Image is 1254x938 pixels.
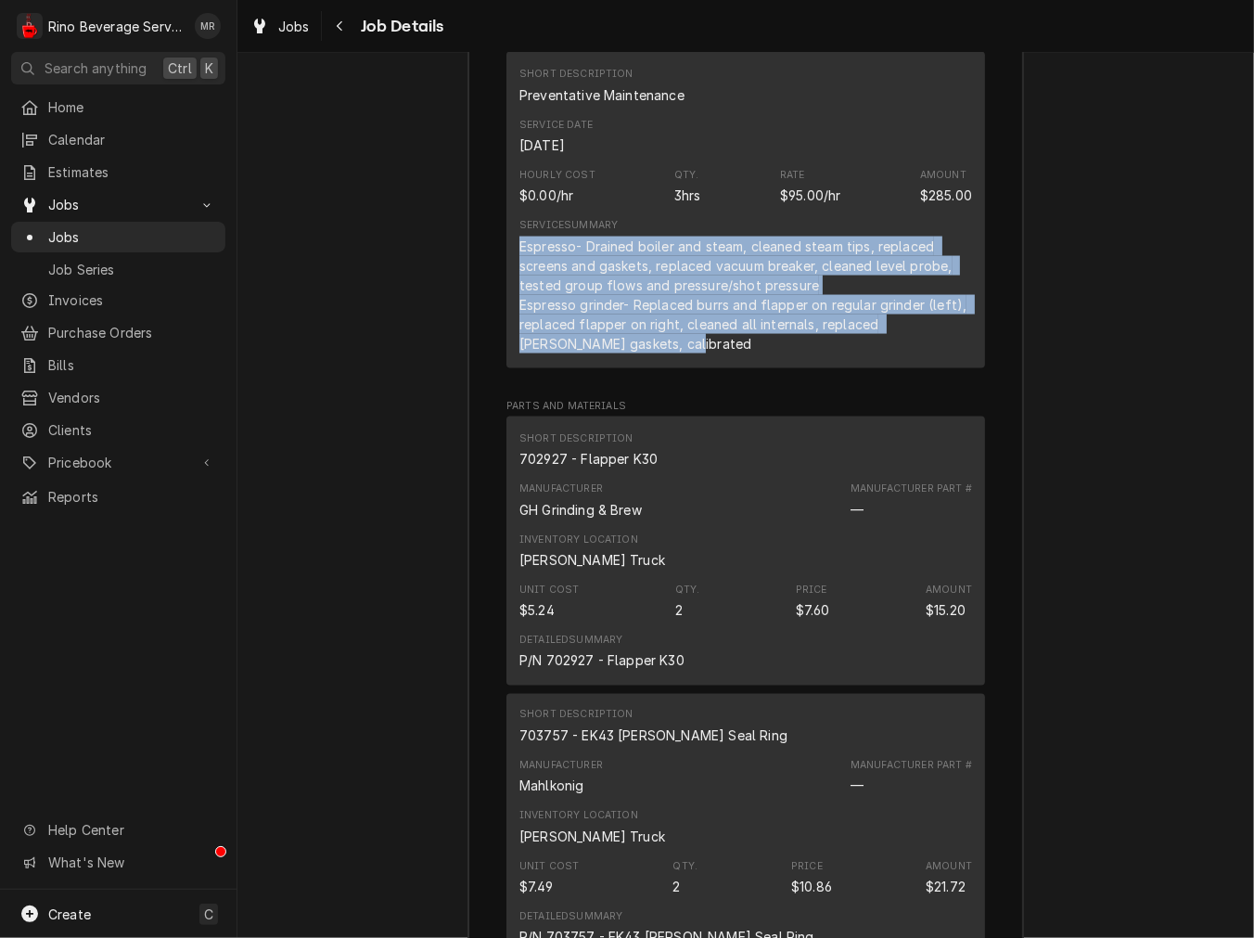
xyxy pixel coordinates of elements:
div: Quantity [674,168,701,205]
a: Jobs [11,222,225,252]
div: Price [791,878,832,897]
div: Quantity [675,601,683,621]
a: Home [11,92,225,122]
button: Search anythingCtrlK [11,52,225,84]
div: Part Number [851,777,864,796]
div: Qty. [672,860,697,875]
div: Short Description [519,449,658,469]
a: Clients [11,415,225,445]
a: Calendar [11,124,225,155]
span: Reports [48,487,216,507]
span: Search anything [45,58,147,78]
div: Price [796,583,827,597]
div: Price [780,186,840,205]
div: MR [195,13,221,39]
div: Service Summary [519,218,618,233]
div: Manufacturer Part # [851,482,972,496]
a: Bills [11,350,225,380]
div: Part Number [851,500,864,520]
a: Vendors [11,382,225,413]
div: Rate [780,168,805,183]
div: Cost [519,601,555,621]
span: Job Details [355,14,444,39]
div: Inventory Location [519,533,638,547]
div: Manufacturer [519,500,642,520]
div: Short Description [519,431,633,446]
div: Service Charges [506,34,985,376]
div: Cost [519,878,553,897]
div: R [17,13,43,39]
div: Price [791,860,823,875]
a: Jobs [243,11,317,42]
div: Short Description [519,67,685,104]
div: Short Description [519,708,787,745]
div: Hourly Cost [519,168,595,183]
a: Invoices [11,285,225,315]
span: Clients [48,420,216,440]
div: Price [796,583,830,620]
div: Quantity [675,583,700,620]
div: Cost [519,583,579,620]
span: Pricebook [48,453,188,472]
div: Unit Cost [519,583,579,597]
div: Amount [926,583,972,597]
div: Short Description [519,708,633,723]
span: Help Center [48,820,214,840]
div: Manufacturer [519,759,603,796]
div: Cost [519,860,579,897]
a: Estimates [11,157,225,187]
span: Bills [48,355,216,375]
div: Rino Beverage Service [48,17,185,36]
span: Ctrl [168,58,192,78]
div: Short Description [519,67,633,82]
div: Melissa Rinehart's Avatar [195,13,221,39]
div: Qty. [674,168,699,183]
button: Navigate back [326,11,355,41]
a: Go to Help Center [11,815,225,845]
div: Short Description [519,726,787,746]
div: Service Date [519,135,565,155]
div: Part Number [851,482,972,519]
span: Parts and Materials [506,399,985,414]
div: Unit Cost [519,860,579,875]
span: Vendors [48,388,216,407]
div: Short Description [519,85,685,105]
span: Create [48,906,91,922]
div: Amount [920,168,966,183]
div: Detailed Summary [519,910,622,925]
span: Calendar [48,130,216,149]
div: Price [791,860,832,897]
a: Reports [11,482,225,512]
div: Amount [926,878,966,897]
div: Inventory Location [519,809,638,824]
div: Manufacturer [519,759,603,774]
div: Inventory Location [519,550,665,570]
div: Price [796,601,830,621]
div: Detailed Summary [519,634,622,649]
div: Inventory Location [519,809,665,846]
div: P/N 702927 - Flapper K30 [519,651,685,671]
a: Go to Jobs [11,189,225,220]
a: Job Series [11,254,225,285]
div: Cost [519,168,595,205]
span: Purchase Orders [48,323,216,342]
a: Go to Pricebook [11,447,225,478]
div: Amount [926,860,972,897]
div: Service Date [519,118,593,133]
div: Service Date [519,118,593,155]
div: Amount [920,168,972,205]
div: Line Item [506,52,985,367]
div: Price [780,168,840,205]
div: Amount [926,583,972,620]
span: Jobs [48,195,188,214]
span: Invoices [48,290,216,310]
div: Espresso- Drained boiler and steam, cleaned steam tips, replaced screens and gaskets, replaced va... [519,237,972,353]
div: Quantity [674,186,701,205]
span: Home [48,97,216,117]
span: K [205,58,213,78]
span: Jobs [278,17,310,36]
div: Part Number [851,759,972,796]
span: Job Series [48,260,216,279]
a: Purchase Orders [11,317,225,348]
span: What's New [48,853,214,872]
